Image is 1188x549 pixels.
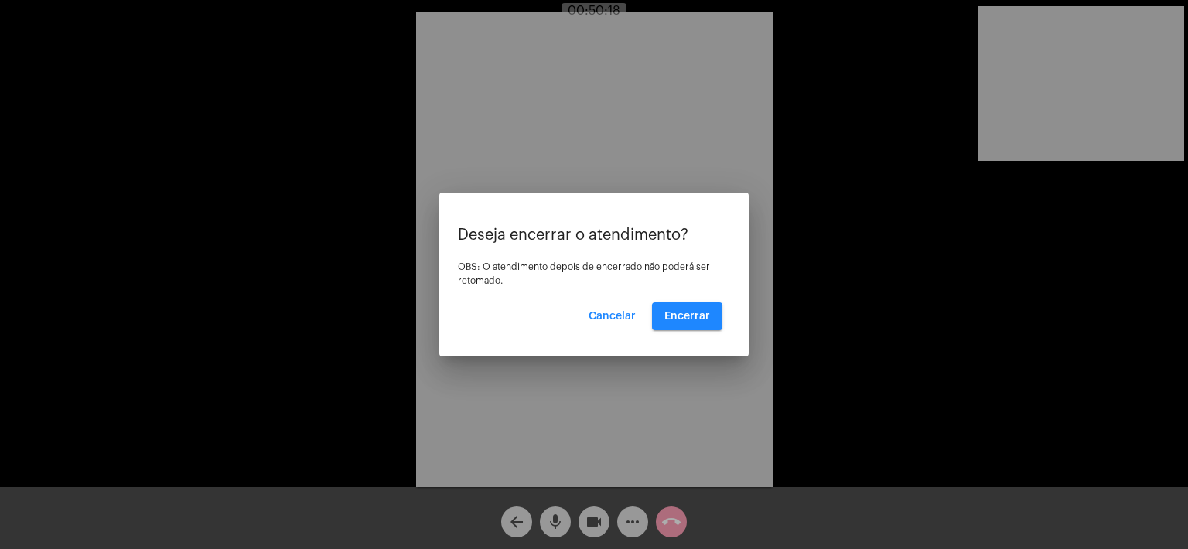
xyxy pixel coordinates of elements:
span: Encerrar [664,311,710,322]
p: Deseja encerrar o atendimento? [458,227,730,244]
button: Cancelar [576,302,648,330]
button: Encerrar [652,302,722,330]
span: Cancelar [589,311,636,322]
span: OBS: O atendimento depois de encerrado não poderá ser retomado. [458,262,710,285]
